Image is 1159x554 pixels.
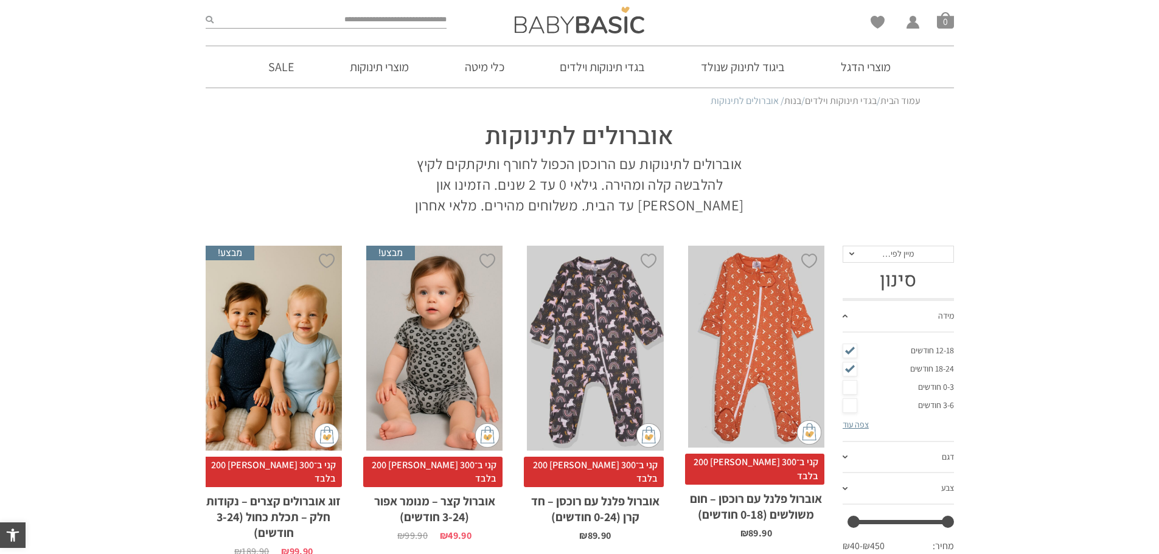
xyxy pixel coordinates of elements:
h2: אוברול קצר – מנומר אפור (3-24 חודשים) [366,487,503,525]
bdi: 89.90 [740,527,772,539]
p: אוברולים לתינוקות עם הרוכסן הכפול לחורף ותיקתקים לקיץ להלבשה קלה ומהירה. גילאי 0 עד 2 שנים. הזמינ... [406,154,753,215]
a: 12-18 חודשים [843,342,954,360]
span: מיין לפי… [882,248,914,259]
span: קני ב־300 [PERSON_NAME] 200 בלבד [524,457,663,488]
a: בגדי תינוקות וילדים [805,94,877,107]
a: אוברול פלנל עם רוכסן - חד קרן (0-24 חודשים) קני ב־300 [PERSON_NAME] 200 בלבדאוברול פלנל עם רוכסן ... [527,246,663,541]
span: ₪ [397,529,405,542]
a: SALE [250,46,312,88]
bdi: 99.90 [397,529,428,542]
span: קני ב־300 [PERSON_NAME] 200 בלבד [685,454,824,485]
span: מבצע! [206,246,254,260]
h3: סינון [843,269,954,292]
h2: זוג אוברולים קצרים – נקודות חלק – תכלת כחול (3-24 חודשים) [206,487,342,541]
a: צפה עוד [843,419,869,430]
a: ביגוד לתינוק שנולד [683,46,803,88]
a: 3-6 חודשים [843,396,954,415]
a: מידה [843,301,954,333]
span: סל קניות [937,12,954,29]
span: ₪450 [863,539,885,553]
a: Wishlist [871,16,885,29]
a: דגם [843,442,954,474]
a: בגדי תינוקות וילדים [541,46,663,88]
a: 0-3 חודשים [843,378,954,396]
span: מבצע! [366,246,415,260]
img: cat-mini-atc.png [797,420,821,445]
a: מוצרי הדגל [823,46,909,88]
img: cat-mini-atc.png [636,423,661,448]
span: Wishlist [871,16,885,33]
h2: אוברול פלנל עם רוכסן – חד קרן (0-24 חודשים) [527,487,663,525]
a: סל קניות0 [937,12,954,29]
a: צבע [843,473,954,505]
a: 18-24 חודשים [843,360,954,378]
nav: Breadcrumb [239,94,921,108]
span: ₪ [740,527,748,539]
span: קני ב־300 [PERSON_NAME] 200 בלבד [363,457,503,488]
a: עמוד הבית [880,94,921,107]
h1: אוברולים לתינוקות [406,120,753,154]
a: מבצע! אוברול קצר - מנומר אפור (3-24 חודשים) קני ב־300 [PERSON_NAME] 200 בלבדאוברול קצר – מנומר אפ... [366,246,503,541]
img: cat-mini-atc.png [475,423,499,448]
img: Baby Basic בגדי תינוקות וילדים אונליין [515,7,644,33]
a: בנות [784,94,801,107]
bdi: 89.90 [579,529,611,542]
bdi: 49.90 [440,529,472,542]
a: אוברול פלנל עם רוכסן - חום משולשים (0-18 חודשים) קני ב־300 [PERSON_NAME] 200 בלבדאוברול פלנל עם ר... [688,246,824,538]
h2: אוברול פלנל עם רוכסן – חום משולשים (0-18 חודשים) [688,485,824,522]
span: ₪ [440,529,448,542]
span: ₪40 [843,539,863,553]
span: קני ב־300 [PERSON_NAME] 200 בלבד [203,457,342,488]
span: ₪ [579,529,587,542]
a: כלי מיטה [447,46,523,88]
img: cat-mini-atc.png [315,423,339,448]
a: מוצרי תינוקות [332,46,427,88]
